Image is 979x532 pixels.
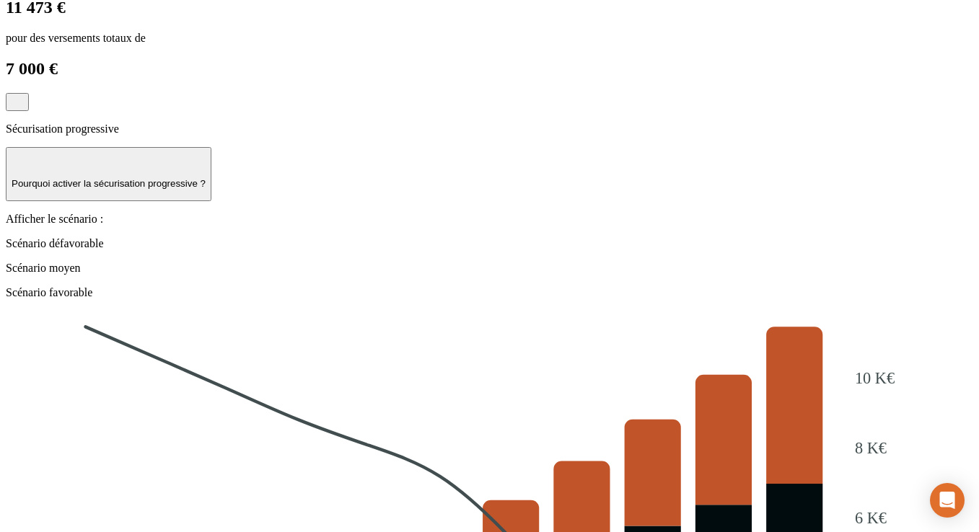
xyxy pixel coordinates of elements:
p: Scénario favorable [6,286,973,299]
tspan: 6 K€ [856,509,887,527]
button: Pourquoi activer la sécurisation progressive ? [6,147,211,201]
tspan: 10 K€ [856,368,895,386]
p: Afficher le scénario : [6,213,973,226]
div: Open Intercom Messenger [930,483,965,518]
p: Pourquoi activer la sécurisation progressive ? [12,178,206,189]
p: pour des versements totaux de [6,32,973,45]
h2: 7 000 € [6,59,973,79]
p: Scénario moyen [6,262,973,275]
tspan: 8 K€ [856,439,887,457]
p: Scénario défavorable [6,237,973,250]
p: Sécurisation progressive [6,123,973,136]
